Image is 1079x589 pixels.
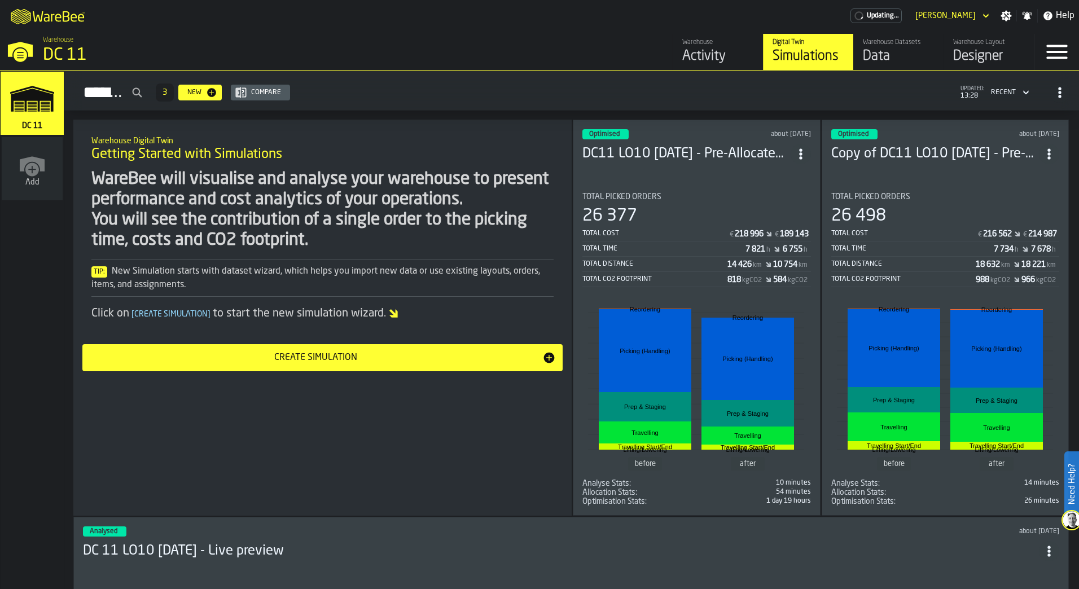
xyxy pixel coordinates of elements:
[582,479,694,488] div: Title
[582,192,811,201] div: Title
[129,310,213,318] span: Create Simulation
[831,260,976,268] div: Total Distance
[82,344,563,371] button: button-Create Simulation
[831,192,1060,201] div: Title
[831,479,880,488] span: Analyse Stats:
[582,275,727,283] div: Total CO2 Footprint
[773,47,844,65] div: Simulations
[635,460,656,468] text: before
[976,260,1000,269] div: Stat Value
[20,121,45,130] span: DC 11
[990,276,1010,284] span: kgCO2
[831,497,943,506] div: Title
[1,72,64,137] a: link-to-/wh/i/2e91095d-d0fa-471d-87cf-b9f7f81665fc/simulations
[1021,260,1046,269] div: Stat Value
[773,260,797,269] div: Stat Value
[582,497,647,506] span: Optimisation Stats:
[43,36,73,44] span: Warehouse
[948,479,1059,487] div: 14 minutes
[1036,276,1056,284] span: kgCO2
[867,12,899,20] span: Updating...
[83,542,1039,560] div: DC 11 LO10 2024-10-07 - Live preview
[742,276,762,284] span: kgCO2
[838,131,869,138] span: Optimised
[91,265,554,292] div: New Simulation starts with dataset wizard, which helps you import new data or use existing layout...
[944,34,1034,70] a: link-to-/wh/i/2e91095d-d0fa-471d-87cf-b9f7f81665fc/designer
[594,528,1060,535] div: Updated: 2025-08-04, 12:32:45 Created: 2024-10-04, 10:22:42
[73,120,572,516] div: ItemListCard-
[831,145,1039,163] h3: Copy of DC11 LO10 [DATE] - Pre-Allocated & Strict Golden Zone
[582,488,811,497] div: stat-Allocation Stats:
[89,351,542,364] div: Create Simulation
[978,231,982,239] span: €
[853,34,944,70] a: link-to-/wh/i/2e91095d-d0fa-471d-87cf-b9f7f81665fc/data
[788,276,808,284] span: kgCO2
[178,85,222,100] button: button-New
[986,86,1032,99] div: DropdownMenuValue-4
[582,192,811,287] div: stat-Total Picked Orders
[831,497,896,506] span: Optimisation Stats:
[863,38,935,46] div: Warehouse Datasets
[831,275,976,283] div: Total CO2 Footprint
[832,298,1059,477] div: stat-
[582,479,631,488] span: Analyse Stats:
[745,245,765,254] div: Stat Value
[822,120,1069,516] div: ItemListCard-DashboardItemContainer
[682,38,754,46] div: Warehouse
[1065,452,1078,516] label: Need Help?
[730,231,734,239] span: €
[727,275,741,284] div: Stat Value
[735,230,764,239] div: Stat Value
[183,89,206,96] div: New
[83,542,1039,560] h3: DC 11 LO10 [DATE] - Live preview
[831,192,910,201] span: Total Picked Orders
[582,479,811,488] div: stat-Analyse Stats:
[831,183,1060,506] section: card-SimulationDashboardCard-optimised
[996,10,1016,21] label: button-toggle-Settings
[699,479,810,487] div: 10 minutes
[1015,246,1019,254] span: h
[582,245,745,253] div: Total Time
[131,310,134,318] span: [
[582,497,811,506] div: stat-Optimisation Stats:
[804,246,808,254] span: h
[727,260,752,269] div: Stat Value
[1001,261,1010,269] span: km
[863,47,935,65] div: Data
[773,275,787,284] div: Stat Value
[582,488,637,497] span: Allocation Stats:
[1017,10,1037,21] label: button-toggle-Notifications
[82,129,563,169] div: title-Getting Started with Simulations
[989,460,1005,468] text: after
[208,310,210,318] span: ]
[582,497,694,506] div: Title
[1034,34,1079,70] label: button-toggle-Menu
[1023,231,1027,239] span: €
[721,130,810,138] div: Updated: 2025-08-05, 16:23:13 Created: 2024-08-19, 07:56:06
[1028,230,1057,239] div: Stat Value
[948,497,1059,505] div: 26 minutes
[740,460,756,468] text: after
[850,8,902,23] a: link-to-/wh/i/2e91095d-d0fa-471d-87cf-b9f7f81665fc/settings/billing
[799,261,808,269] span: km
[582,129,629,139] div: status-3 2
[753,261,762,269] span: km
[976,275,989,284] div: Stat Value
[831,479,943,488] div: Title
[1021,275,1035,284] div: Stat Value
[91,134,554,146] h2: Sub Title
[953,47,1025,65] div: Designer
[582,192,661,201] span: Total Picked Orders
[953,38,1025,46] div: Warehouse Layout
[763,34,853,70] a: link-to-/wh/i/2e91095d-d0fa-471d-87cf-b9f7f81665fc/simulations
[1047,261,1056,269] span: km
[960,92,984,100] span: 13:28
[91,266,107,278] span: Tip:
[584,298,810,477] div: stat-
[582,488,694,497] div: Title
[673,34,763,70] a: link-to-/wh/i/2e91095d-d0fa-471d-87cf-b9f7f81665fc/feed/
